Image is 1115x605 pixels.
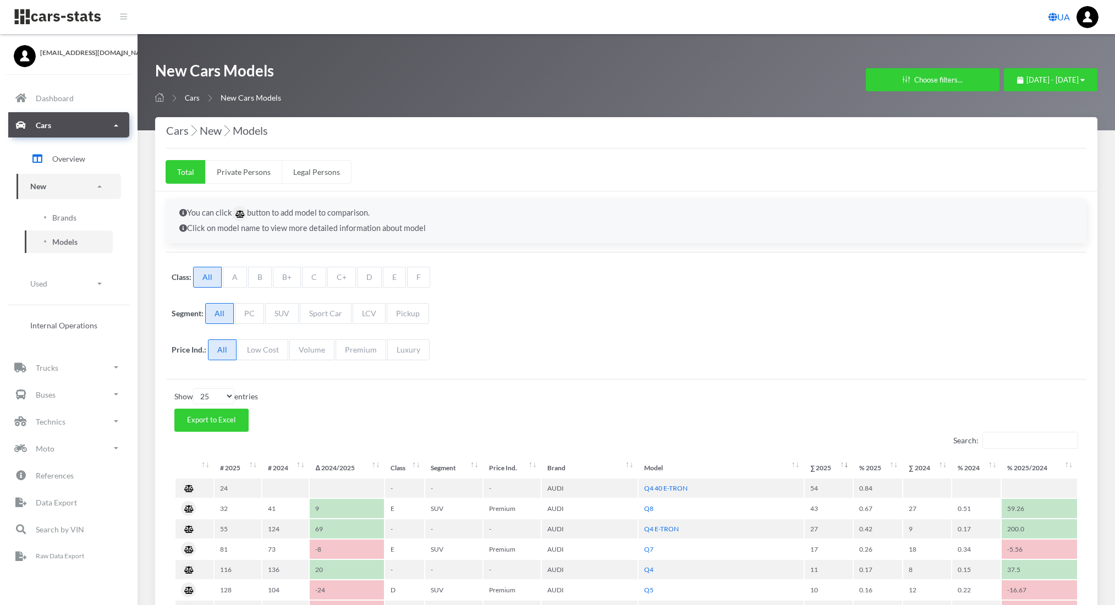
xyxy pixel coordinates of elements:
[357,267,382,288] span: D
[542,458,638,477] th: Brand: activate to sort column ascending
[17,271,121,296] a: Used
[221,93,281,102] span: New Cars Models
[425,580,482,599] td: SUV
[387,303,429,324] span: Pickup
[172,307,204,319] label: Segment:
[238,339,288,360] span: Low Cost
[644,484,688,492] a: Q4 40 E-TRON
[805,479,853,498] td: 54
[310,540,384,559] td: -8
[425,540,482,559] td: SUV
[8,463,129,488] a: References
[383,267,406,288] span: E
[952,540,1001,559] td: 0.34
[25,206,113,229] a: Brands
[1002,499,1077,518] td: 59.26
[903,560,951,579] td: 8
[484,560,541,579] td: -
[484,519,541,538] td: -
[385,540,424,559] td: E
[8,409,129,434] a: Technics
[1002,540,1077,559] td: -5.56
[542,540,638,559] td: AUDI
[1002,580,1077,599] td: -16.67
[215,519,261,538] td: 55
[310,519,384,538] td: 69
[205,303,234,324] span: All
[52,212,76,223] span: Brands
[1026,75,1079,84] span: [DATE] - [DATE]
[805,580,853,599] td: 10
[866,68,999,91] button: Choose filters...
[385,560,424,579] td: -
[336,339,386,360] span: Premium
[952,519,1001,538] td: 0.17
[215,560,261,579] td: 116
[644,565,653,574] a: Q4
[175,458,213,477] th: : activate to sort column ascending
[310,580,384,599] td: -24
[639,458,804,477] th: Model: activate to sort column ascending
[262,580,309,599] td: 104
[542,479,638,498] td: AUDI
[542,519,638,538] td: AUDI
[385,499,424,518] td: E
[14,45,124,58] a: [EMAIL_ADDRESS][DOMAIN_NAME]
[30,320,97,331] span: Internal Operations
[854,560,902,579] td: 0.17
[385,519,424,538] td: -
[385,458,424,477] th: Class: activate to sort column ascending
[903,580,951,599] td: 12
[155,61,281,86] h1: New Cars Models
[36,469,74,482] p: References
[215,479,261,498] td: 24
[262,560,309,579] td: 136
[8,516,129,542] a: Search by VIN
[1002,519,1077,538] td: 200.0
[854,540,902,559] td: 0.26
[40,48,124,58] span: [EMAIL_ADDRESS][DOMAIN_NAME]
[8,543,129,569] a: Raw Data Export
[385,580,424,599] td: D
[982,432,1078,449] input: Search:
[310,560,384,579] td: 20
[248,267,272,288] span: B
[8,86,129,111] a: Dashboard
[8,113,129,138] a: Cars
[644,504,653,513] a: Q8
[952,580,1001,599] td: 0.22
[854,499,902,518] td: 0.67
[353,303,386,324] span: LCV
[174,409,249,432] button: Export to Excel
[25,230,113,253] a: Models
[952,458,1001,477] th: %&nbsp;2024: activate to sort column ascending
[407,267,430,288] span: F
[8,355,129,380] a: Trucks
[166,199,1086,243] div: You can click button to add model to comparison. Click on model name to view more detailed inform...
[425,519,482,538] td: -
[52,153,85,164] span: Overview
[262,519,309,538] td: 124
[17,174,121,199] a: New
[193,388,234,404] select: Showentries
[215,499,261,518] td: 32
[215,580,261,599] td: 128
[1004,68,1097,91] button: [DATE] - [DATE]
[310,499,384,518] td: 9
[262,540,309,559] td: 73
[193,267,222,288] span: All
[1076,6,1098,28] img: ...
[805,560,853,579] td: 11
[36,118,51,132] p: Cars
[385,479,424,498] td: -
[854,519,902,538] td: 0.42
[542,499,638,518] td: AUDI
[425,560,482,579] td: -
[952,499,1001,518] td: 0.51
[1002,458,1077,477] th: %&nbsp;2025/2024: activate to sort column ascending
[166,122,1086,139] h4: Cars New Models
[805,499,853,518] td: 43
[542,580,638,599] td: AUDI
[36,415,65,428] p: Technics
